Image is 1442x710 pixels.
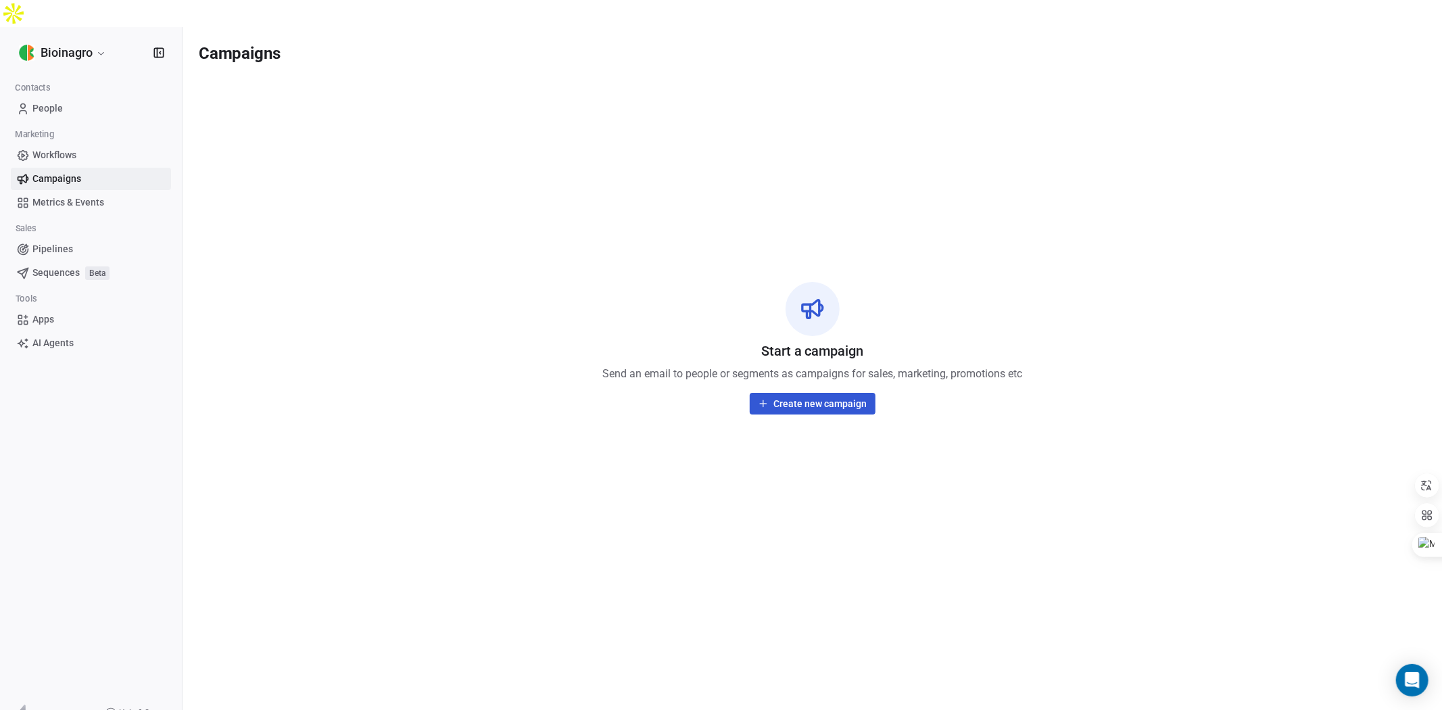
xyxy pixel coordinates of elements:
[750,393,875,415] button: Create new campaign
[32,242,73,256] span: Pipelines
[602,366,1022,382] span: Send an email to people or segments as campaigns for sales, marketing, promotions etc
[32,172,81,186] span: Campaigns
[11,332,171,354] a: AI Agents
[32,336,74,350] span: AI Agents
[19,45,35,61] img: Logo_instagram.png
[32,312,54,327] span: Apps
[11,308,171,331] a: Apps
[16,41,110,64] button: Bioinagro
[11,97,171,120] a: People
[11,262,171,284] a: SequencesBeta
[41,44,93,62] span: Bioinagro
[85,266,110,280] span: Beta
[32,266,80,280] span: Sequences
[11,191,171,214] a: Metrics & Events
[32,148,76,162] span: Workflows
[32,101,63,116] span: People
[1396,664,1428,696] div: Open Intercom Messenger
[32,195,104,210] span: Metrics & Events
[11,238,171,260] a: Pipelines
[9,78,55,98] span: Contacts
[11,168,171,190] a: Campaigns
[9,218,42,239] span: Sales
[761,341,863,360] span: Start a campaign
[9,124,60,145] span: Marketing
[11,144,171,166] a: Workflows
[9,289,43,309] span: Tools
[199,43,281,62] span: Campaigns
